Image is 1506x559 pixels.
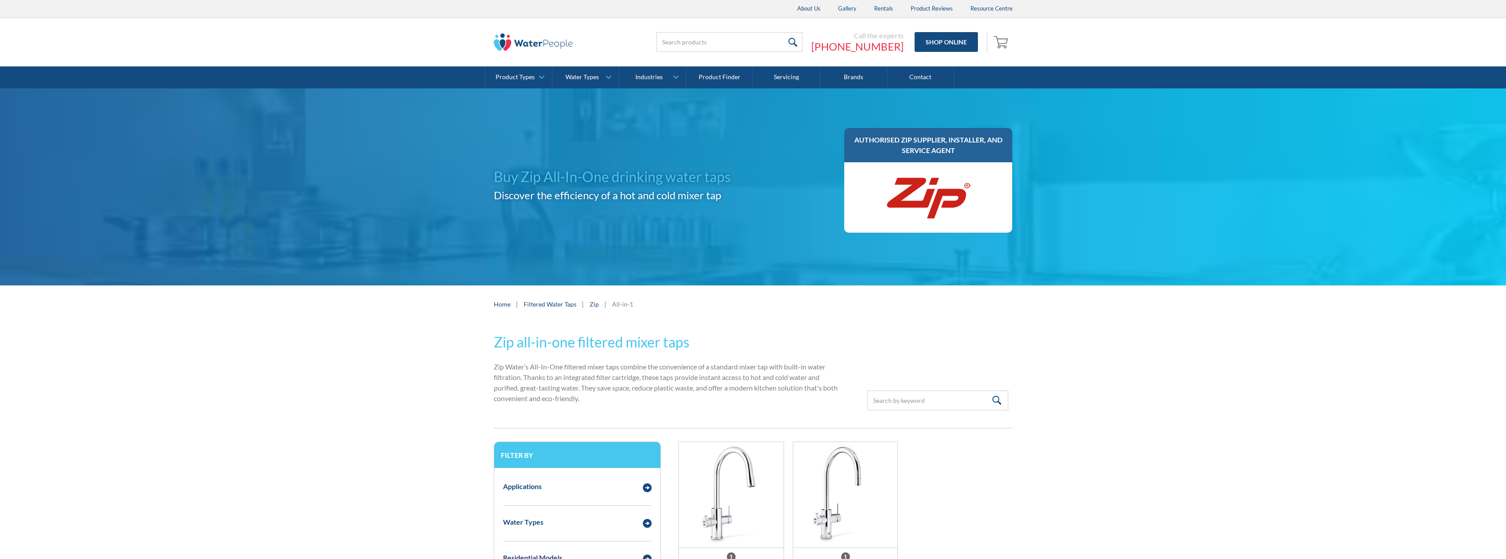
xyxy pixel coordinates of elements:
[494,362,839,404] p: Zip Water’s All-In-One filtered mixer taps combine the convenience of a standard mixer tap with b...
[887,66,954,88] a: Contact
[679,442,784,548] img: Zip Hydrotap G5 Celsius Arc All In One Boiling, Chilled, Sparkling + Hot & Cold Mains (Residential)
[612,300,633,309] div: All-in-1
[619,66,686,88] a: Industries
[581,299,585,309] div: |
[496,73,535,81] div: Product Types
[524,300,576,309] a: Filtered Water Taps
[494,33,573,51] img: The Water People
[494,166,750,187] h1: Buy Zip All-In-One drinking water taps
[868,391,1008,410] input: Search by keyword
[992,32,1013,53] a: Open empty cart
[753,66,820,88] a: Servicing
[501,451,654,459] h3: Filter by
[811,31,904,40] div: Call the experts
[515,299,519,309] div: |
[820,66,887,88] a: Brands
[485,66,552,88] a: Product Types
[565,73,599,81] div: Water Types
[552,66,619,88] a: Water Types
[793,442,898,548] img: Zip Hydrotap G5 Celsius Arc All In One Sparkling & Chilled + Hot & Cold Mains (Residential)
[656,32,802,52] input: Search products
[503,481,542,492] div: Applications
[494,187,750,203] h2: Discover the efficiency of a hot and cold mixer tap
[635,73,663,81] div: Industries
[503,517,543,527] div: Water Types
[603,299,608,309] div: |
[915,32,978,52] a: Shop Online
[811,40,904,53] a: [PHONE_NUMBER]
[994,35,1010,49] img: shopping cart
[494,332,839,353] h2: Zip all-in-one filtered mixer taps
[494,300,511,309] a: Home
[590,300,599,309] a: Zip
[853,135,1004,156] h3: AUTHORISED ZIP SUPPLIER, INSTALLER, AND SERVICE AGENT
[686,66,753,88] a: Product Finder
